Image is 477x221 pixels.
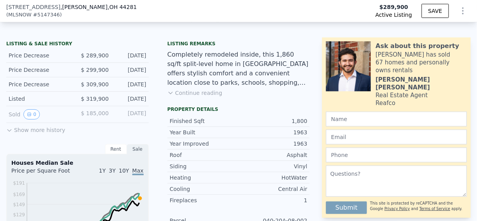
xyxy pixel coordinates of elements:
[115,95,146,103] div: [DATE]
[11,167,77,179] div: Price per Square Foot
[238,117,307,125] div: 1,800
[326,148,467,162] input: Phone
[326,130,467,144] input: Email
[108,4,137,10] span: , OH 44281
[6,3,61,11] span: [STREET_ADDRESS]
[61,3,137,11] span: , [PERSON_NAME]
[238,128,307,136] div: 1963
[33,11,60,19] span: # 5147346
[81,81,109,87] span: $ 309,900
[170,196,238,204] div: Fireplaces
[119,168,129,174] span: 10Y
[13,212,25,217] tspan: $129
[81,110,109,116] span: $ 185,000
[370,198,467,214] div: This site is protected by reCAPTCHA and the Google and apply.
[420,207,450,211] a: Terms of Service
[170,174,238,182] div: Heating
[379,3,408,11] span: $289,900
[6,41,149,48] div: LISTING & SALE HISTORY
[170,128,238,136] div: Year Built
[99,168,105,174] span: 1Y
[170,140,238,148] div: Year Improved
[6,11,62,19] div: ( )
[13,180,25,186] tspan: $191
[376,91,428,99] div: Real Estate Agent
[422,4,449,18] button: SAVE
[326,112,467,127] input: Name
[170,185,238,193] div: Cooling
[109,168,116,174] span: 3Y
[105,144,127,154] div: Rent
[167,41,310,47] div: Listing remarks
[455,3,471,19] button: Show Options
[81,96,109,102] span: $ 319,900
[170,117,238,125] div: Finished Sqft
[376,51,467,74] div: [PERSON_NAME] has sold 67 homes and personally owns rentals
[81,52,109,59] span: $ 289,900
[9,80,71,88] div: Price Decrease
[238,140,307,148] div: 1963
[167,106,310,112] div: Property details
[8,11,32,19] span: MLSNOW
[115,80,146,88] div: [DATE]
[13,192,25,197] tspan: $169
[9,66,71,74] div: Price Decrease
[376,76,467,91] div: [PERSON_NAME] [PERSON_NAME]
[376,99,395,107] div: Reafco
[167,50,310,87] div: Completely remodeled inside, this 1,860 sq/ft split-level home in [GEOGRAPHIC_DATA] offers stylis...
[238,151,307,159] div: Asphalt
[81,67,109,73] span: $ 299,900
[238,162,307,170] div: Vinyl
[238,174,307,182] div: HotWater
[9,52,71,59] div: Price Decrease
[170,151,238,159] div: Roof
[376,11,412,19] span: Active Listing
[13,202,25,207] tspan: $149
[11,159,144,167] div: Houses Median Sale
[326,201,367,214] button: Submit
[170,162,238,170] div: Siding
[384,207,410,211] a: Privacy Policy
[9,109,71,119] div: Sold
[9,95,71,103] div: Listed
[115,52,146,59] div: [DATE]
[127,144,149,154] div: Sale
[23,109,40,119] button: View historical data
[238,196,307,204] div: 1
[132,168,144,175] span: Max
[167,89,222,97] button: Continue reading
[115,109,146,119] div: [DATE]
[238,185,307,193] div: Central Air
[6,123,65,134] button: Show more history
[376,41,459,51] div: Ask about this property
[115,66,146,74] div: [DATE]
